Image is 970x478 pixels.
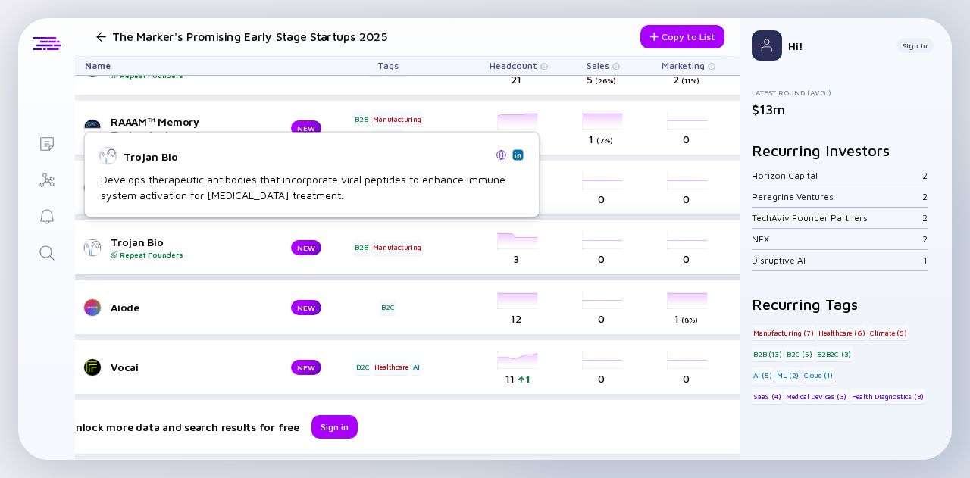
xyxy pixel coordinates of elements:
[752,255,923,266] div: Disruptive AI
[752,367,774,383] div: AI (5)
[868,325,909,340] div: Climate (5)
[752,102,940,117] div: $13m
[815,346,853,361] div: B2B2C (3)
[355,360,371,375] div: B2C
[124,149,490,162] div: Trojan Bio
[752,389,782,404] div: SaaS (4)
[752,295,940,313] h2: Recurring Tags
[371,240,422,255] div: Manufacturing
[752,346,783,361] div: B2B (13)
[896,38,934,53] button: Sign In
[111,56,267,80] div: enSights
[371,129,405,144] div: Hardware
[85,236,346,259] a: Trojan BioRepeat FoundersNEW
[18,124,75,161] a: Lists
[371,111,422,127] div: Manufacturing
[111,70,267,80] div: Repeat Founders
[587,60,609,71] span: Sales
[85,358,346,376] a: VocaiNEW
[784,389,848,404] div: Medical Devices (3)
[111,250,267,259] div: Repeat Founders
[752,30,782,61] img: Profile Picture
[101,171,524,203] div: Develops therapeutic antibodies that incorporate viral peptides to enhance immune system activati...
[18,197,75,233] a: Reminders
[346,55,430,75] div: Tags
[752,325,815,340] div: Manufacturing (7)
[111,236,267,259] div: Trojan Bio
[73,55,346,75] div: Name
[752,212,922,223] div: TechAviv Founder Partners
[775,367,800,383] div: ML (2)
[515,151,522,158] img: Trojan Bio Linkedin Page
[922,233,928,245] div: 2
[496,149,507,160] img: Trojan Bio Website
[922,170,928,181] div: 2
[85,115,346,141] a: RAAAM™ Memory TechnologiesNEW
[817,325,866,340] div: Healthcare (6)
[640,25,724,48] button: Copy to List
[353,240,369,255] div: B2B
[923,255,928,266] div: 1
[18,161,75,197] a: Investor Map
[752,170,922,181] div: Horizon Capital
[311,415,358,439] button: Sign in
[662,60,705,71] span: Marketing
[785,346,814,361] div: B2C (5)
[752,142,940,159] h2: Recurring Investors
[111,361,267,373] div: Vocai
[111,115,267,141] div: RAAAM™ Memory Technologies
[411,360,421,375] div: AI
[752,88,940,97] div: Latest Round (Avg.)
[803,367,834,383] div: Cloud (1)
[922,191,928,202] div: 2
[353,111,369,127] div: B2B
[111,301,267,314] div: Aiode
[752,233,922,245] div: NFX
[373,360,409,375] div: Healthcare
[68,420,299,433] div: Unlock more data and search results for free
[380,300,396,315] div: B2C
[490,60,537,71] span: Headcount
[752,191,922,202] div: Peregrine Ventures
[18,233,75,270] a: Search
[850,389,926,404] div: Health Diagnostics (3)
[112,30,388,43] h1: The Marker's Promising Early Stage Startups 2025
[85,298,346,317] a: AiodeNEW
[922,212,928,223] div: 2
[788,39,884,52] div: Hi!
